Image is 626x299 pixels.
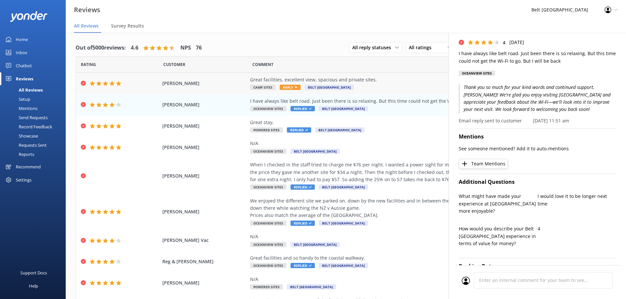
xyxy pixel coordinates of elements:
[162,258,247,265] span: Reg & [PERSON_NAME]
[162,122,247,130] span: [PERSON_NAME]
[162,101,247,108] span: [PERSON_NAME]
[459,50,616,65] p: I have always like belt road. Just been there is so relaxing. But this time could not get the Wi-...
[319,106,368,111] span: Belt [GEOGRAPHIC_DATA]
[250,76,549,83] div: Great facilities, excellent view, spacious and private sites.
[250,106,287,111] span: Oceanview Sites
[250,197,549,219] div: We enjoyed the different site we parked on, down by the new facilities and in between the [PERSON...
[4,113,66,122] a: Send Requests
[162,237,247,244] span: [PERSON_NAME] Vac
[250,85,276,90] span: Camp Sites
[538,225,616,232] p: 4
[319,221,368,226] span: Belt [GEOGRAPHIC_DATA]
[4,150,34,159] div: Reports
[287,284,336,289] span: Belt [GEOGRAPHIC_DATA]
[459,159,508,169] button: Team Mentions
[250,149,287,154] span: Oceanview Sites
[4,122,66,131] a: Record Feedback
[4,140,47,150] div: Requests Sent
[81,61,96,68] span: Date
[459,117,522,124] p: Email reply sent to customer
[20,266,47,279] div: Support Docs
[4,140,66,150] a: Requests Sent
[196,44,202,52] h4: 76
[162,279,247,287] span: [PERSON_NAME]
[250,184,287,190] span: Oceanview Sites
[16,59,32,72] div: Chatbot
[462,277,470,285] img: user_profile.svg
[250,263,287,268] span: Oceanview Sites
[74,5,100,15] h3: Reviews
[352,44,395,51] span: All reply statuses
[250,284,283,289] span: Powered Sites
[280,85,301,90] span: Reply
[250,276,549,283] div: N/A
[409,44,435,51] span: All ratings
[250,127,283,133] span: Powered Sites
[10,11,48,22] img: yonder-white-logo.png
[4,150,66,159] a: Reports
[250,119,549,126] div: Great stay,
[4,85,43,95] div: All Reviews
[503,39,505,46] span: 4
[250,97,549,105] div: I have always like belt road. Just been there is so relaxing. But this time could not get the Wi-...
[16,46,27,59] div: Inbox
[162,144,247,151] span: [PERSON_NAME]
[538,193,616,207] p: I would love it to be longer next time
[459,262,616,271] h4: Booking Data
[4,95,66,104] a: Setup
[290,242,340,247] span: Belt [GEOGRAPHIC_DATA]
[16,72,33,85] div: Reviews
[250,140,549,147] div: N/A
[459,193,538,215] p: What might have made your experience at [GEOGRAPHIC_DATA] more enjoyable?
[509,39,524,46] p: [DATE]
[287,127,311,133] span: Replied
[4,122,52,131] div: Record Feedback
[162,208,247,215] span: [PERSON_NAME]
[162,172,247,180] span: [PERSON_NAME]
[252,61,273,68] span: Question
[290,106,315,111] span: Replied
[4,104,66,113] a: Mentions
[290,184,315,190] span: Replied
[319,184,368,190] span: Belt [GEOGRAPHIC_DATA]
[459,145,616,152] p: See someone mentioned? Add it to auto-mentions
[163,61,185,68] span: Date
[459,133,616,141] h4: Mentions
[4,85,66,95] a: All Reviews
[319,263,368,268] span: Belt [GEOGRAPHIC_DATA]
[290,221,315,226] span: Replied
[16,160,41,173] div: Recommend
[76,44,126,52] h4: Out of 5000 reviews:
[250,161,549,183] div: When I checked in the staff tried to charge me $76 per night. I wanted a power sight for myself i...
[4,131,38,140] div: Showcase
[4,104,37,113] div: Mentions
[315,127,364,133] span: Belt [GEOGRAPHIC_DATA]
[74,23,99,29] span: All Reviews
[111,23,144,29] span: Survey Results
[4,113,48,122] div: Send Requests
[16,33,28,46] div: Home
[180,44,191,52] h4: NPS
[4,131,66,140] a: Showcase
[250,254,549,262] div: Great facilities and so handy to the coastal walkway.
[250,233,549,240] div: N/A
[305,85,354,90] span: Belt [GEOGRAPHIC_DATA]
[131,44,138,52] h4: 4.6
[162,80,247,87] span: [PERSON_NAME]
[290,149,340,154] span: Belt [GEOGRAPHIC_DATA]
[250,221,287,226] span: Oceanview Sites
[459,225,538,247] p: How would you describe your Belt [GEOGRAPHIC_DATA] experience in terms of value for money?
[533,117,569,124] p: [DATE] 11:51 am
[459,178,616,186] h4: Additional Questions
[29,279,38,292] div: Help
[290,263,315,268] span: Replied
[16,173,32,186] div: Settings
[250,242,287,247] span: Oceanview Sites
[459,84,616,113] p: Thank you so much for your kind words and continued support, [PERSON_NAME]! We're glad you enjoy ...
[4,95,30,104] div: Setup
[459,71,495,76] div: Oceanview Sites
